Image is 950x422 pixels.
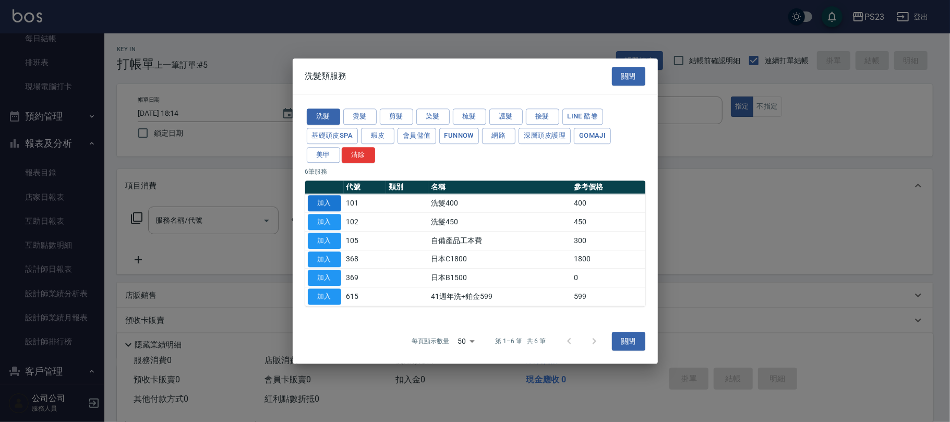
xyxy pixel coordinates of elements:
p: 第 1–6 筆 共 6 筆 [495,336,546,346]
p: 6 筆服務 [305,167,645,177]
button: 加入 [308,233,341,249]
td: 102 [344,213,386,232]
button: 深層頭皮護理 [519,128,571,144]
p: 每頁顯示數量 [412,336,449,346]
td: 599 [571,287,645,306]
td: 368 [344,250,386,269]
button: 燙髮 [343,108,377,125]
button: 加入 [308,214,341,230]
button: 美甲 [307,147,340,163]
button: 加入 [308,270,341,286]
td: 洗髮450 [428,213,571,232]
button: Gomaji [574,128,611,144]
button: 基礎頭皮SPA [307,128,358,144]
td: 400 [571,194,645,213]
td: 300 [571,232,645,250]
button: 關閉 [612,67,645,86]
td: 0 [571,269,645,287]
td: 洗髮400 [428,194,571,213]
td: 日本B1500 [428,269,571,287]
th: 名稱 [428,181,571,195]
button: 關閉 [612,332,645,351]
td: 101 [344,194,386,213]
td: 日本C1800 [428,250,571,269]
button: 護髮 [489,108,523,125]
td: 自備產品工本費 [428,232,571,250]
button: FUNNOW [439,128,479,144]
td: 450 [571,213,645,232]
button: 接髮 [526,108,559,125]
span: 洗髮類服務 [305,71,347,81]
th: 代號 [344,181,386,195]
td: 369 [344,269,386,287]
button: 會員儲值 [398,128,436,144]
td: 105 [344,232,386,250]
button: 加入 [308,196,341,212]
button: 清除 [342,147,375,163]
th: 參考價格 [571,181,645,195]
button: 洗髮 [307,108,340,125]
div: 50 [453,327,478,355]
th: 類別 [386,181,428,195]
button: 蝦皮 [361,128,394,144]
td: 615 [344,287,386,306]
button: 加入 [308,251,341,268]
td: 1800 [571,250,645,269]
button: 梳髮 [453,108,486,125]
button: LINE 酷卷 [562,108,604,125]
button: 加入 [308,288,341,305]
button: 染髮 [416,108,450,125]
td: 41週年洗+鉑金599 [428,287,571,306]
button: 網路 [482,128,515,144]
button: 剪髮 [380,108,413,125]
